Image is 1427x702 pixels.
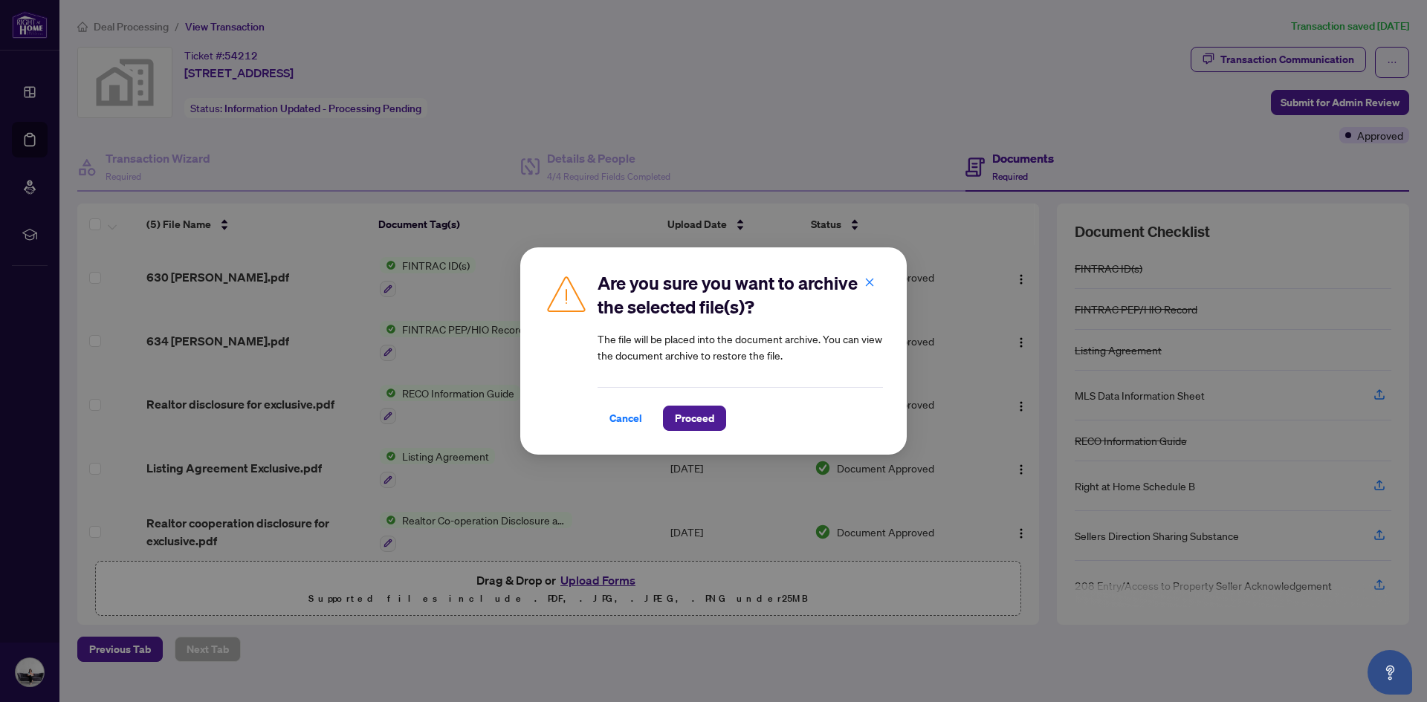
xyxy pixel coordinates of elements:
span: close [864,277,875,287]
button: Cancel [598,406,654,431]
span: Cancel [609,406,642,430]
button: Open asap [1368,650,1412,695]
span: Proceed [675,406,714,430]
h2: Are you sure you want to archive the selected file(s)? [598,271,883,319]
article: The file will be placed into the document archive. You can view the document archive to restore t... [598,331,883,363]
button: Proceed [663,406,726,431]
img: Caution Icon [544,271,589,316]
